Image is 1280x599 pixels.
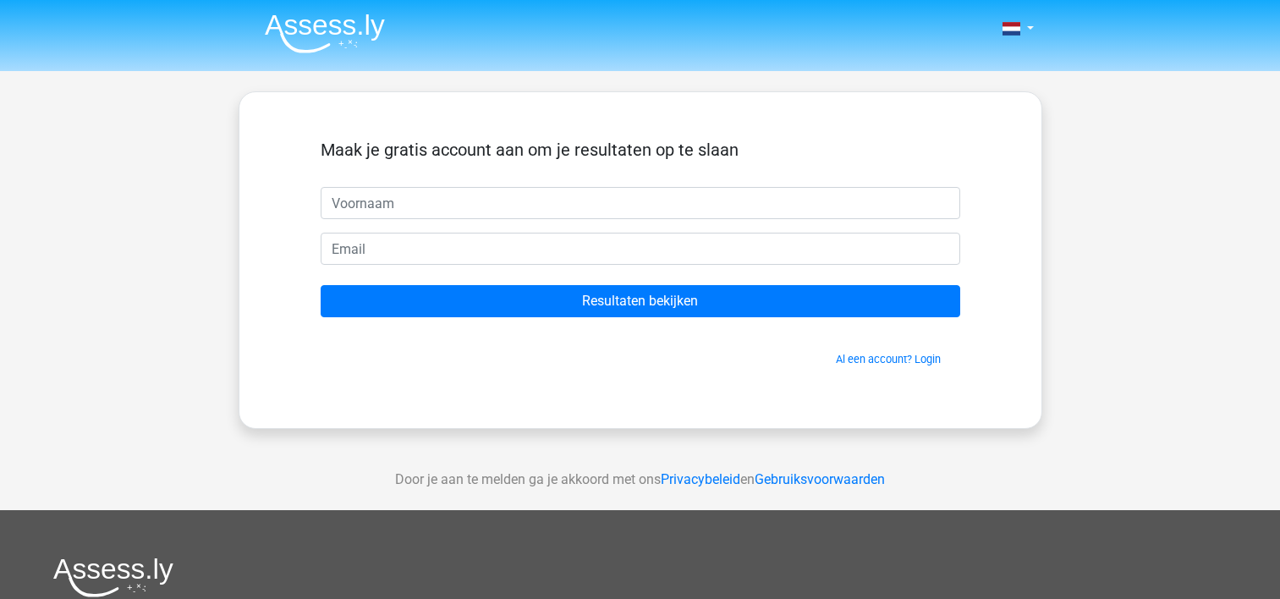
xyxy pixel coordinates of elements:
[321,233,960,265] input: Email
[836,353,941,365] a: Al een account? Login
[321,285,960,317] input: Resultaten bekijken
[265,14,385,53] img: Assessly
[53,558,173,597] img: Assessly logo
[755,471,885,487] a: Gebruiksvoorwaarden
[321,187,960,219] input: Voornaam
[321,140,960,160] h5: Maak je gratis account aan om je resultaten op te slaan
[661,471,740,487] a: Privacybeleid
